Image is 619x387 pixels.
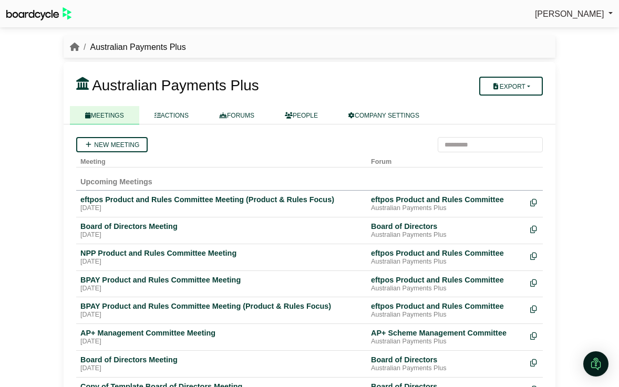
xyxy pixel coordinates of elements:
[583,351,608,376] div: Open Intercom Messenger
[80,222,363,239] a: Board of Directors Meeting [DATE]
[371,204,522,213] div: Australian Payments Plus
[270,106,333,124] a: PEOPLE
[204,106,270,124] a: FORUMS
[371,355,522,373] a: Board of Directors Australian Payments Plus
[371,275,522,285] div: eftpos Product and Rules Committee
[371,285,522,293] div: Australian Payments Plus
[371,248,522,266] a: eftpos Product and Rules Committee Australian Payments Plus
[371,195,522,213] a: eftpos Product and Rules Committee Australian Payments Plus
[79,40,186,54] li: Australian Payments Plus
[80,285,363,293] div: [DATE]
[371,355,522,364] div: Board of Directors
[76,137,148,152] a: New meeting
[371,222,522,239] a: Board of Directors Australian Payments Plus
[80,204,363,213] div: [DATE]
[535,9,604,18] span: [PERSON_NAME]
[80,364,363,373] div: [DATE]
[80,338,363,346] div: [DATE]
[371,222,522,231] div: Board of Directors
[80,328,363,346] a: AP+ Management Committee Meeting [DATE]
[80,328,363,338] div: AP+ Management Committee Meeting
[530,301,539,316] div: Make a copy
[371,338,522,346] div: Australian Payments Plus
[80,231,363,239] div: [DATE]
[530,328,539,342] div: Make a copy
[70,106,139,124] a: MEETINGS
[371,328,522,346] a: AP+ Scheme Management Committee Australian Payments Plus
[80,248,363,266] a: NPP Product and Rules Committee Meeting [DATE]
[371,328,522,338] div: AP+ Scheme Management Committee
[80,275,363,285] div: BPAY Product and Rules Committee Meeting
[80,275,363,293] a: BPAY Product and Rules Committee Meeting [DATE]
[371,258,522,266] div: Australian Payments Plus
[530,248,539,263] div: Make a copy
[530,222,539,236] div: Make a copy
[80,355,363,373] a: Board of Directors Meeting [DATE]
[80,301,363,319] a: BPAY Product and Rules Committee Meeting (Product & Rules Focus) [DATE]
[367,152,526,168] th: Forum
[76,152,367,168] th: Meeting
[80,195,363,213] a: eftpos Product and Rules Committee Meeting (Product & Rules Focus) [DATE]
[479,77,543,96] button: Export
[80,301,363,311] div: BPAY Product and Rules Committee Meeting (Product & Rules Focus)
[530,275,539,289] div: Make a copy
[333,106,435,124] a: COMPANY SETTINGS
[371,364,522,373] div: Australian Payments Plus
[80,258,363,266] div: [DATE]
[371,195,522,204] div: eftpos Product and Rules Committee
[80,311,363,319] div: [DATE]
[371,301,522,311] div: eftpos Product and Rules Committee
[371,311,522,319] div: Australian Payments Plus
[92,77,259,93] span: Australian Payments Plus
[530,355,539,369] div: Make a copy
[80,248,363,258] div: NPP Product and Rules Committee Meeting
[80,355,363,364] div: Board of Directors Meeting
[6,7,71,20] img: BoardcycleBlackGreen-aaafeed430059cb809a45853b8cf6d952af9d84e6e89e1f1685b34bfd5cb7d64.svg
[371,301,522,319] a: eftpos Product and Rules Committee Australian Payments Plus
[80,222,363,231] div: Board of Directors Meeting
[80,177,152,186] span: Upcoming Meetings
[535,7,613,21] a: [PERSON_NAME]
[371,231,522,239] div: Australian Payments Plus
[70,40,186,54] nav: breadcrumb
[80,195,363,204] div: eftpos Product and Rules Committee Meeting (Product & Rules Focus)
[371,275,522,293] a: eftpos Product and Rules Committee Australian Payments Plus
[530,195,539,209] div: Make a copy
[371,248,522,258] div: eftpos Product and Rules Committee
[139,106,204,124] a: ACTIONS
